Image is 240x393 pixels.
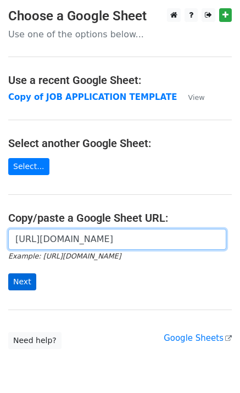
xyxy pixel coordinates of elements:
a: Google Sheets [164,333,232,343]
h3: Choose a Google Sheet [8,8,232,24]
input: Next [8,273,36,290]
a: Select... [8,158,49,175]
a: Need help? [8,332,62,349]
small: Example: [URL][DOMAIN_NAME] [8,252,121,260]
a: View [177,92,205,102]
p: Use one of the options below... [8,29,232,40]
iframe: Chat Widget [185,340,240,393]
small: View [188,93,205,102]
input: Paste your Google Sheet URL here [8,229,226,250]
h4: Use a recent Google Sheet: [8,74,232,87]
h4: Select another Google Sheet: [8,137,232,150]
h4: Copy/paste a Google Sheet URL: [8,211,232,224]
a: Copy of JOB APPLICATION TEMPLATE [8,92,177,102]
